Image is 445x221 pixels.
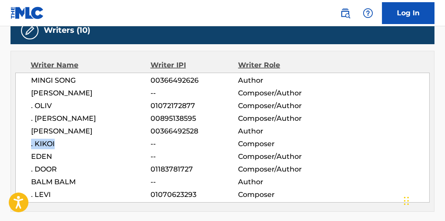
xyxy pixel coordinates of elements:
[151,75,238,86] span: 00366492626
[31,113,151,124] span: . [PERSON_NAME]
[44,25,90,35] h5: Writers (10)
[336,4,354,22] a: Public Search
[31,189,151,200] span: . LEVI
[238,113,318,124] span: Composer/Author
[151,126,238,137] span: 00366492528
[31,164,151,175] span: . DOOR
[238,139,318,149] span: Composer
[404,188,409,214] div: Drag
[31,88,151,98] span: [PERSON_NAME]
[11,7,44,19] img: MLC Logo
[238,60,318,70] div: Writer Role
[151,88,238,98] span: --
[151,177,238,187] span: --
[31,101,151,111] span: . OLIV
[151,164,238,175] span: 01183781727
[151,101,238,111] span: 01072172877
[238,189,318,200] span: Composer
[151,139,238,149] span: --
[151,113,238,124] span: 00895138595
[359,4,377,22] div: Help
[151,60,238,70] div: Writer IPI
[31,139,151,149] span: . KIKOI
[401,179,445,221] iframe: Chat Widget
[363,8,373,18] img: help
[238,164,318,175] span: Composer/Author
[25,25,35,36] img: Writers
[238,177,318,187] span: Author
[238,101,318,111] span: Composer/Author
[382,2,434,24] a: Log In
[31,75,151,86] span: MINGI SONG
[151,151,238,162] span: --
[340,8,350,18] img: search
[31,60,151,70] div: Writer Name
[238,75,318,86] span: Author
[238,151,318,162] span: Composer/Author
[31,177,151,187] span: BALM BALM
[238,88,318,98] span: Composer/Author
[31,126,151,137] span: [PERSON_NAME]
[31,151,151,162] span: EDEN
[151,189,238,200] span: 01070623293
[238,126,318,137] span: Author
